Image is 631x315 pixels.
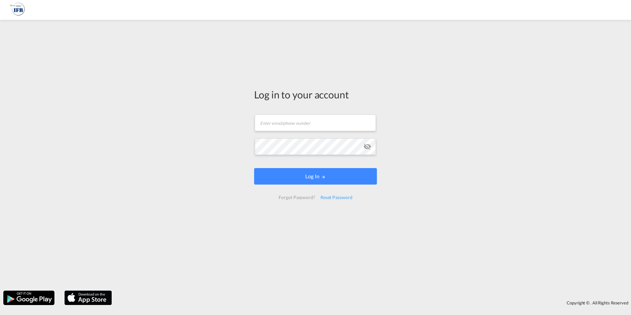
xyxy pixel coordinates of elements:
div: Reset Password [318,192,355,203]
md-icon: icon-eye-off [363,143,371,151]
img: 1f261f00256b11eeaf3d89493e6660f9.png [10,3,25,17]
img: apple.png [64,290,113,306]
button: LOGIN [254,168,377,185]
div: Log in to your account [254,87,377,101]
div: Copyright © . All Rights Reserved [115,297,631,308]
input: Enter email/phone number [255,115,376,131]
div: Forgot Password? [276,192,317,203]
img: google.png [3,290,55,306]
